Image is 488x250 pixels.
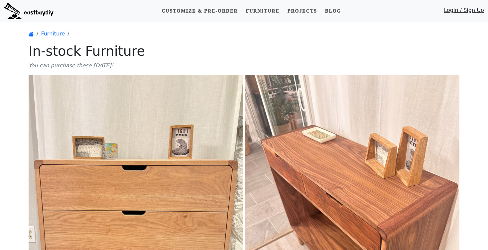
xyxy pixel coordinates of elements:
a: Furniture [41,31,65,37]
nav: breadcrumb [29,30,459,38]
h1: In-stock Furniture [29,43,459,59]
a: Login / Sign Up [444,6,484,17]
img: eastbaydiy [4,3,54,19]
a: Customize & Pre-order [159,5,240,17]
a: Projects [285,5,320,17]
i: You can purchase these [DATE]! [29,62,113,69]
a: Blog [322,5,344,17]
a: Furniture [243,5,282,17]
